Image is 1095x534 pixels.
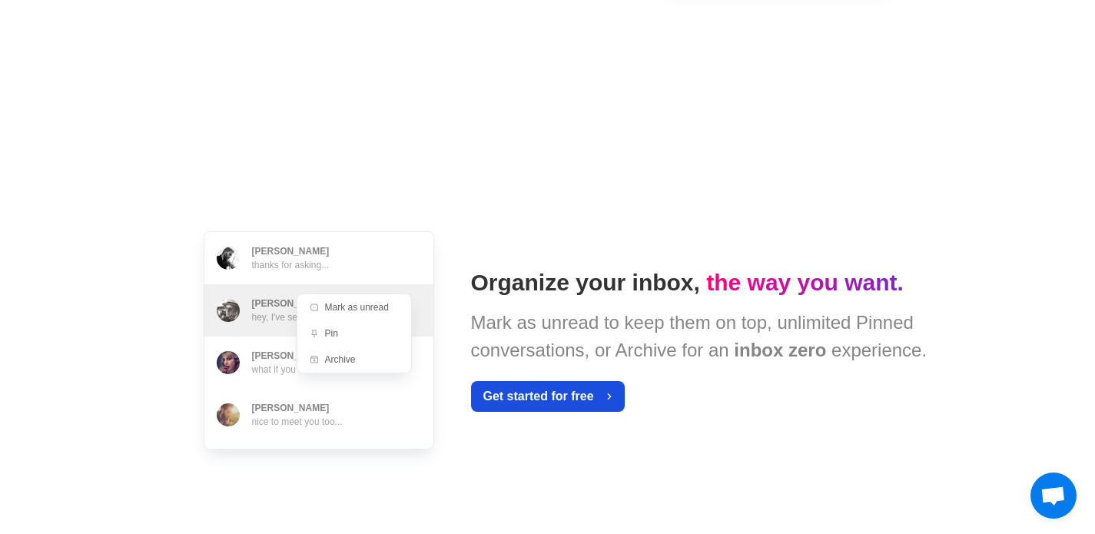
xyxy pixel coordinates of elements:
span: inbox zero [734,340,826,360]
h1: Organize your inbox, [471,269,929,297]
button: Get started for free [471,381,625,412]
div: Open chat [1030,473,1077,519]
span: the way you want. [706,270,904,295]
div: Mark as unread to keep them on top, unlimited Pinned conversations, or Archive for an experience. [471,309,929,364]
